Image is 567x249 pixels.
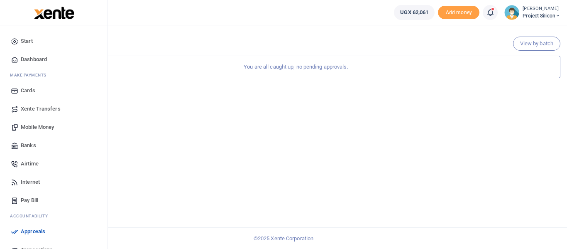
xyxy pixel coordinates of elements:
[7,50,101,69] a: Dashboard
[21,178,40,186] span: Internet
[394,5,435,20] a: UGX 62,061
[14,72,46,78] span: ake Payments
[438,6,479,20] span: Add money
[7,173,101,191] a: Internet
[504,5,519,20] img: profile-user
[7,155,101,173] a: Airtime
[21,196,38,205] span: Pay Bill
[33,9,74,15] a: logo-small logo-large logo-large
[7,222,101,241] a: Approvals
[7,191,101,210] a: Pay Bill
[7,210,101,222] li: Ac
[438,6,479,20] li: Toup your wallet
[7,69,101,81] li: M
[21,123,54,131] span: Mobile Money
[7,32,101,50] a: Start
[16,213,48,219] span: countability
[21,105,61,113] span: Xente Transfers
[504,5,560,20] a: profile-user [PERSON_NAME] Project Silicon
[32,36,560,45] h4: Pending your approval
[21,86,35,95] span: Cards
[7,100,101,118] a: Xente Transfers
[523,12,560,20] span: Project Silicon
[32,56,560,78] div: You are all caught up, no pending approvals.
[21,141,36,150] span: Banks
[21,227,45,236] span: Approvals
[7,136,101,155] a: Banks
[7,81,101,100] a: Cards
[34,7,74,19] img: logo-large
[21,160,39,168] span: Airtime
[21,37,33,45] span: Start
[391,5,438,20] li: Wallet ballance
[438,9,479,15] a: Add money
[21,55,47,64] span: Dashboard
[523,5,560,12] small: [PERSON_NAME]
[513,37,560,51] a: View by batch
[400,8,428,17] span: UGX 62,061
[7,118,101,136] a: Mobile Money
